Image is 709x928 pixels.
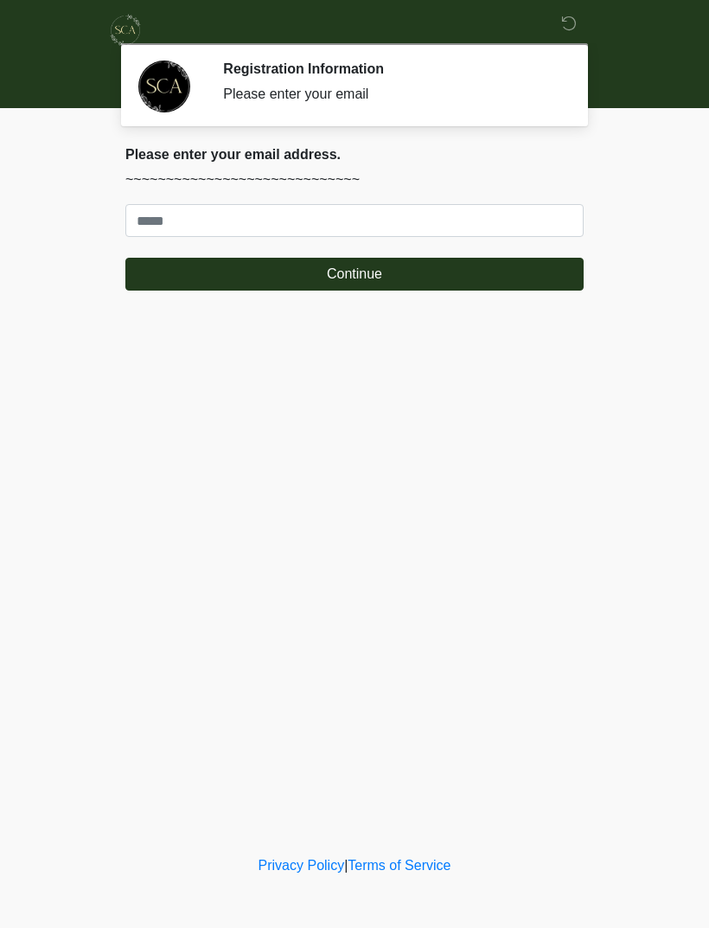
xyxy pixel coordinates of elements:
[259,858,345,873] a: Privacy Policy
[223,61,558,77] h2: Registration Information
[344,858,348,873] a: |
[348,858,450,873] a: Terms of Service
[223,84,558,105] div: Please enter your email
[108,13,143,48] img: Skinchic Dallas Logo
[125,146,584,163] h2: Please enter your email address.
[138,61,190,112] img: Agent Avatar
[125,170,584,190] p: ~~~~~~~~~~~~~~~~~~~~~~~~~~~~~
[125,258,584,291] button: Continue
